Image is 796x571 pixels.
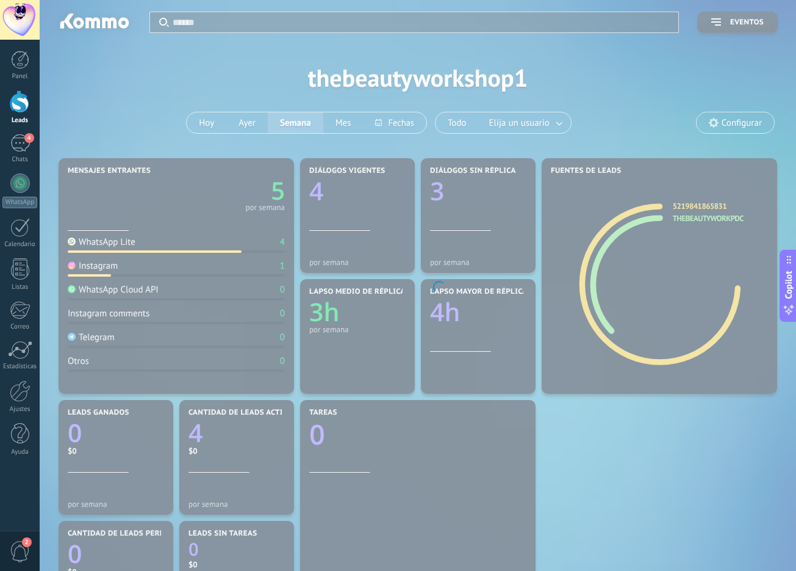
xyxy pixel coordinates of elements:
[24,133,34,143] span: 4
[2,406,38,413] div: Ajustes
[2,241,38,249] div: Calendario
[783,271,795,299] span: Copilot
[2,73,38,81] div: Panel
[2,283,38,291] div: Listas
[2,197,37,208] div: WhatsApp
[2,448,38,456] div: Ayuda
[2,363,38,371] div: Estadísticas
[2,323,38,331] div: Correo
[2,156,38,164] div: Chats
[2,117,38,125] div: Leads
[22,537,32,547] span: 2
